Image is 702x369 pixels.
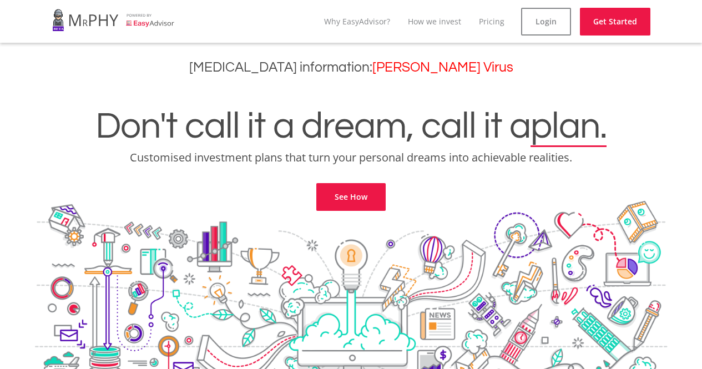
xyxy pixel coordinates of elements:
a: Pricing [479,16,504,27]
a: Why EasyAdvisor? [324,16,390,27]
h3: [MEDICAL_DATA] information: [8,59,694,75]
p: Customised investment plans that turn your personal dreams into achievable realities. [8,150,694,165]
span: plan. [531,108,607,145]
a: How we invest [408,16,461,27]
a: See How [316,183,386,211]
a: [PERSON_NAME] Virus [372,60,513,74]
h1: Don't call it a dream, call it a [8,108,694,145]
a: Get Started [580,8,650,36]
a: Login [521,8,571,36]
